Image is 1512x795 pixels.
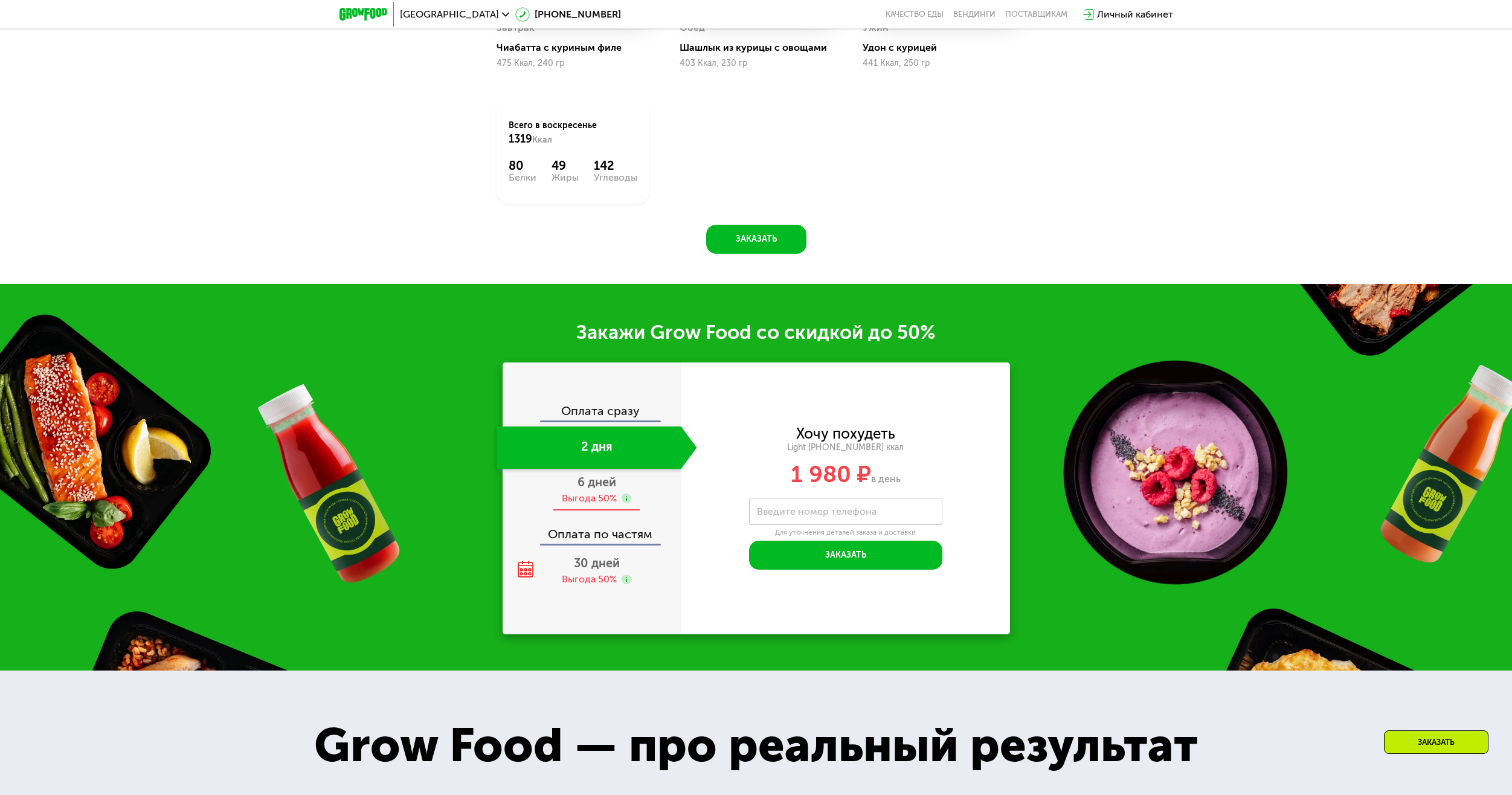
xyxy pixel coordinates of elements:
div: Для уточнения деталей заказа и доставки [749,528,942,538]
button: Заказать [706,225,806,254]
div: Белки [509,173,536,182]
div: Выгода 50% [562,573,617,586]
div: Шашлык из курицы с овощами [680,42,842,54]
span: 6 дней [577,475,616,489]
div: Удон с курицей [863,42,1025,54]
div: 80 [509,158,536,173]
div: Заказать [1384,730,1488,754]
div: 403 Ккал, 230 гр [680,59,832,68]
div: Хочу похудеть [796,427,895,440]
a: [PHONE_NUMBER] [515,7,621,22]
div: 142 [594,158,637,173]
a: Вендинги [953,10,996,19]
div: Углеводы [594,173,637,182]
div: Выгода 50% [562,492,617,505]
div: Всего в воскресенье [509,120,637,146]
div: Личный кабинет [1097,7,1173,22]
a: Качество еды [886,10,944,19]
div: Оплата по частям [504,516,681,544]
div: Жиры [552,173,579,182]
span: [GEOGRAPHIC_DATA] [400,10,499,19]
div: Light [PHONE_NUMBER] ккал [681,442,1010,453]
div: Оплата сразу [504,405,681,420]
div: Grow Food — про реальный результат [280,710,1232,782]
div: поставщикам [1005,10,1067,19]
span: в день [871,473,901,484]
label: Введите номер телефона [757,508,877,515]
button: Заказать [749,541,942,570]
div: 441 Ккал, 250 гр [863,59,1015,68]
div: Чиабатта с куриным филе [497,42,659,54]
span: Ккал [532,135,552,145]
div: 475 Ккал, 240 гр [497,59,649,68]
div: 49 [552,158,579,173]
span: 30 дней [574,556,620,570]
span: 1319 [509,132,532,146]
span: 1 980 ₽ [791,460,871,488]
